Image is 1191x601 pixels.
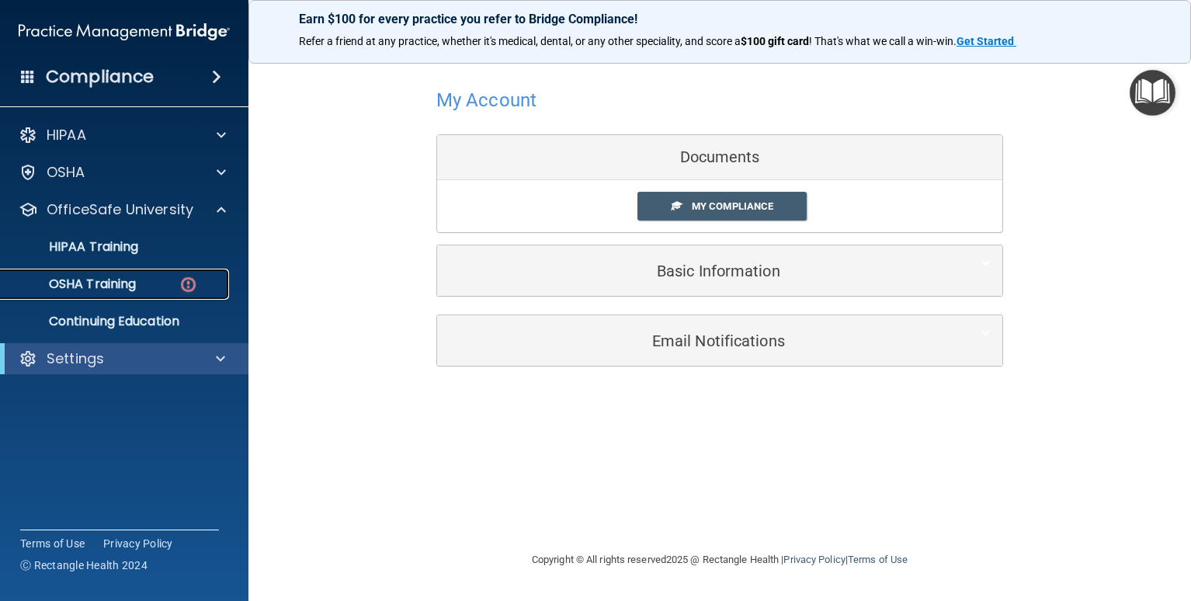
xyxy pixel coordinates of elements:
[10,276,136,292] p: OSHA Training
[437,135,1002,180] div: Documents
[299,35,741,47] span: Refer a friend at any practice, whether it's medical, dental, or any other speciality, and score a
[10,239,138,255] p: HIPAA Training
[47,200,193,219] p: OfficeSafe University
[783,554,845,565] a: Privacy Policy
[449,253,991,288] a: Basic Information
[103,536,173,551] a: Privacy Policy
[19,126,226,144] a: HIPAA
[436,535,1003,585] div: Copyright © All rights reserved 2025 @ Rectangle Health | |
[20,536,85,551] a: Terms of Use
[179,275,198,294] img: danger-circle.6113f641.png
[436,90,536,110] h4: My Account
[449,332,943,349] h5: Email Notifications
[848,554,908,565] a: Terms of Use
[20,558,148,573] span: Ⓒ Rectangle Health 2024
[19,163,226,182] a: OSHA
[47,163,85,182] p: OSHA
[299,12,1141,26] p: Earn $100 for every practice you refer to Bridge Compliance!
[957,35,1014,47] strong: Get Started
[19,200,226,219] a: OfficeSafe University
[47,126,86,144] p: HIPAA
[47,349,104,368] p: Settings
[809,35,957,47] span: ! That's what we call a win-win.
[19,16,230,47] img: PMB logo
[1130,70,1175,116] button: Open Resource Center
[46,66,154,88] h4: Compliance
[957,35,1016,47] a: Get Started
[449,262,943,280] h5: Basic Information
[692,200,773,212] span: My Compliance
[10,314,222,329] p: Continuing Education
[19,349,225,368] a: Settings
[449,323,991,358] a: Email Notifications
[741,35,809,47] strong: $100 gift card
